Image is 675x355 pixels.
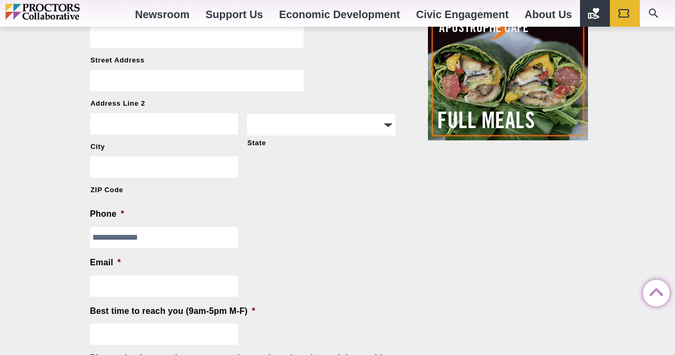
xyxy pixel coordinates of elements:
[91,99,395,108] label: Address Line 2
[90,209,124,220] label: Phone
[428,7,588,140] iframe: Advertisement
[247,138,395,148] label: State
[90,257,121,269] label: Email
[91,185,239,195] label: ZIP Code
[5,4,125,20] img: Proctors logo
[643,280,664,302] a: Back to Top
[91,56,395,65] label: Street Address
[91,142,239,152] label: City
[90,306,256,317] label: Best time to reach you (9am-5pm M-F)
